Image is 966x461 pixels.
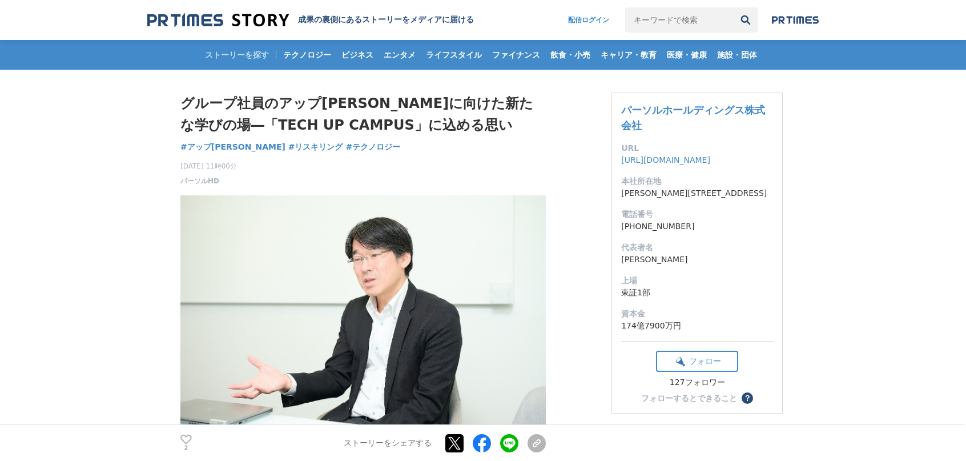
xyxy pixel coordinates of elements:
[621,221,773,232] dd: [PHONE_NUMBER]
[621,242,773,254] dt: 代表者名
[656,351,738,372] button: フォロー
[488,50,545,60] span: ファイナンス
[180,141,285,153] a: #アップ[PERSON_NAME]
[621,187,773,199] dd: [PERSON_NAME][STREET_ADDRESS]
[180,161,237,171] span: [DATE] 11時00分
[743,394,751,402] span: ？
[421,50,486,60] span: ライフスタイル
[546,40,595,70] a: 飲食・小売
[379,40,420,70] a: エンタメ
[288,142,343,152] span: #リスキリング
[596,40,661,70] a: キャリア・教育
[279,40,336,70] a: テクノロジー
[713,40,762,70] a: 施設・団体
[344,438,432,448] p: ストーリーをシェアする
[298,15,474,25] h2: 成果の裏側にあるストーリーをメディアに届ける
[772,15,819,25] img: prtimes
[641,394,737,402] div: フォローするとできること
[147,13,289,28] img: 成果の裏側にあるストーリーをメディアに届ける
[345,141,400,153] a: #テクノロジー
[621,287,773,299] dd: 東証1部
[621,104,765,131] a: パーソルホールディングス株式会社
[557,7,621,33] a: 配信ログイン
[337,40,378,70] a: ビジネス
[742,392,753,404] button: ？
[345,142,400,152] span: #テクノロジー
[488,40,545,70] a: ファイナンス
[625,7,733,33] input: キーワードで検索
[596,50,661,60] span: キャリア・教育
[621,155,710,165] a: [URL][DOMAIN_NAME]
[379,50,420,60] span: エンタメ
[621,142,773,154] dt: URL
[662,50,711,60] span: 医療・健康
[621,209,773,221] dt: 電話番号
[621,175,773,187] dt: 本社所在地
[656,378,738,388] div: 127フォロワー
[288,141,343,153] a: #リスキリング
[180,446,192,451] p: 2
[421,40,486,70] a: ライフスタイル
[546,50,595,60] span: 飲食・小売
[621,254,773,266] dd: [PERSON_NAME]
[147,13,474,28] a: 成果の裏側にあるストーリーをメディアに届ける 成果の裏側にあるストーリーをメディアに届ける
[180,195,546,439] img: thumbnail_574fd5f0-d2e4-11ef-b198-35ea6a56e29f.jpg
[621,308,773,320] dt: 資本金
[337,50,378,60] span: ビジネス
[662,40,711,70] a: 医療・健康
[713,50,762,60] span: 施設・団体
[621,320,773,332] dd: 174億7900万円
[733,7,758,33] button: 検索
[180,93,546,137] h1: グループ社員のアップ[PERSON_NAME]に向けた新たな学びの場―「TECH UP CAMPUS」に込める思い
[279,50,336,60] span: テクノロジー
[180,176,219,186] a: パーソルHD
[180,142,285,152] span: #アップ[PERSON_NAME]
[621,275,773,287] dt: 上場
